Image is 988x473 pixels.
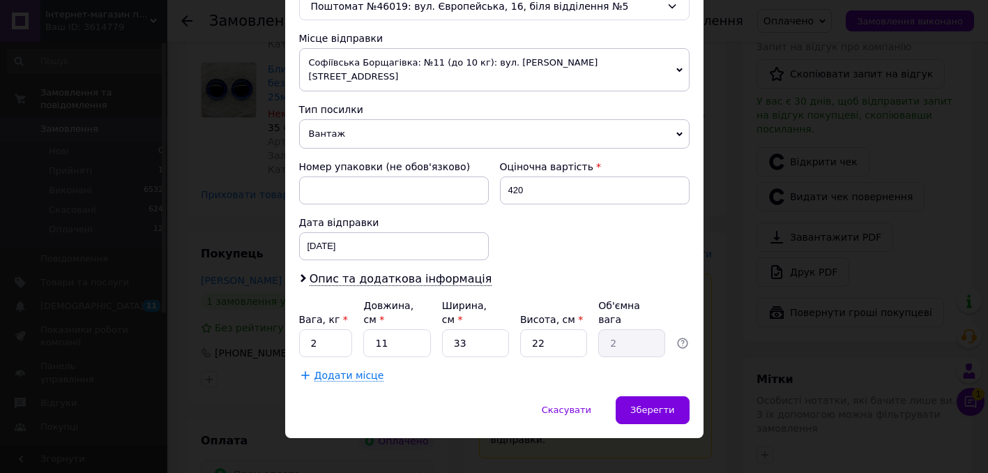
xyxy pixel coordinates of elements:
span: Софіївська Борщагівка: №11 (до 10 кг): вул. [PERSON_NAME][STREET_ADDRESS] [299,48,690,91]
span: Місце відправки [299,33,383,44]
span: Додати місце [314,370,384,382]
div: Оціночна вартість [500,160,690,174]
label: Довжина, см [363,300,413,325]
span: Вантаж [299,119,690,149]
div: Дата відправки [299,216,489,230]
label: Ширина, см [442,300,487,325]
label: Вага, кг [299,314,348,325]
span: Тип посилки [299,104,363,115]
div: Номер упаковки (не обов'язково) [299,160,489,174]
label: Висота, см [520,314,583,325]
div: Об'ємна вага [598,299,665,326]
span: Скасувати [542,405,591,415]
span: Опис та додаткова інформація [310,272,492,286]
span: Зберегти [630,405,674,415]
